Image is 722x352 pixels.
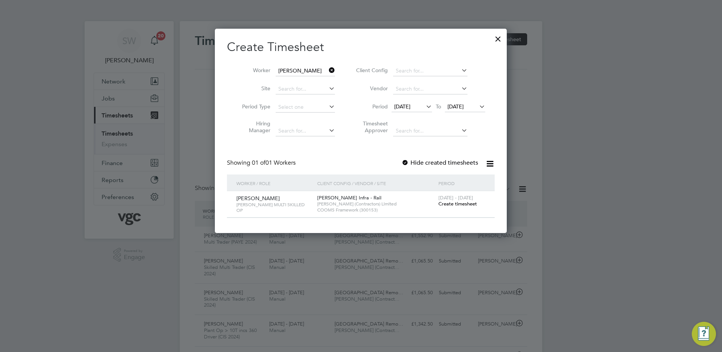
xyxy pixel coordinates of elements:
button: Engage Resource Center [692,322,716,346]
span: [PERSON_NAME] Infra - Rail [317,195,381,201]
h2: Create Timesheet [227,39,495,55]
input: Search for... [276,84,335,94]
label: Worker [236,67,270,74]
span: 01 Workers [252,159,296,167]
div: Client Config / Vendor / Site [315,174,437,192]
label: Hide created timesheets [401,159,478,167]
input: Search for... [276,66,335,76]
input: Search for... [393,126,467,136]
span: 01 of [252,159,265,167]
span: [PERSON_NAME] (Contractors) Limited [317,201,435,207]
label: Client Config [354,67,388,74]
label: Period Type [236,103,270,110]
span: COOMS Framework (300153) [317,207,435,213]
span: Create timesheet [438,201,477,207]
label: Period [354,103,388,110]
input: Search for... [393,66,467,76]
span: [DATE] - [DATE] [438,195,473,201]
label: Hiring Manager [236,120,270,134]
input: Search for... [393,84,467,94]
input: Select one [276,102,335,113]
input: Search for... [276,126,335,136]
label: Timesheet Approver [354,120,388,134]
label: Site [236,85,270,92]
label: Vendor [354,85,388,92]
span: [PERSON_NAME] MULTI SKILLED OP [236,202,312,213]
span: [DATE] [394,103,410,110]
div: Period [437,174,487,192]
span: [DATE] [447,103,464,110]
span: [PERSON_NAME] [236,195,280,202]
span: To [434,102,443,111]
div: Worker / Role [234,174,315,192]
div: Showing [227,159,297,167]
